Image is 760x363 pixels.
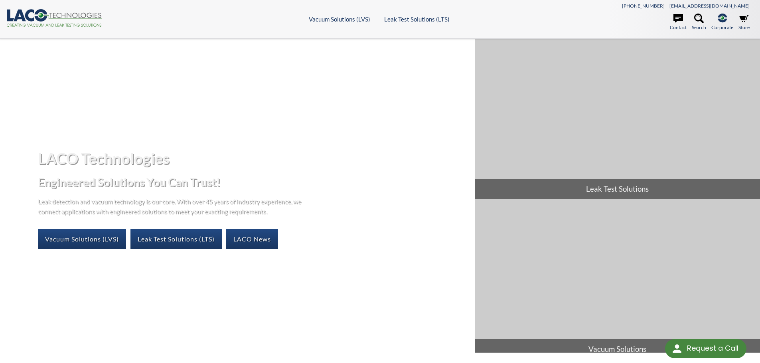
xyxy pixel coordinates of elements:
div: Request a Call [687,339,738,357]
a: Vacuum Solutions (LVS) [38,229,126,249]
a: Search [692,14,706,31]
a: Leak Test Solutions (LTS) [384,16,450,23]
a: [EMAIL_ADDRESS][DOMAIN_NAME] [669,3,750,9]
a: Leak Test Solutions [475,39,760,199]
a: Leak Test Solutions (LTS) [130,229,222,249]
h2: Engineered Solutions You Can Trust! [38,175,468,190]
a: Vacuum Solutions (LVS) [309,16,370,23]
a: [PHONE_NUMBER] [622,3,665,9]
span: Corporate [711,24,733,31]
div: Request a Call [665,339,746,358]
p: Leak detection and vacuum technology is our core. With over 45 years of industry experience, we c... [38,196,305,216]
span: Vacuum Solutions [475,339,760,359]
img: round button [671,342,683,355]
h1: LACO Technologies [38,149,468,168]
a: LACO News [226,229,278,249]
span: Leak Test Solutions [475,179,760,199]
a: Contact [670,14,687,31]
a: Vacuum Solutions [475,199,760,359]
a: Store [738,14,750,31]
